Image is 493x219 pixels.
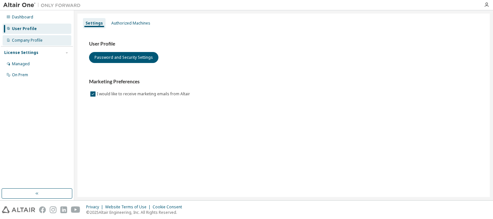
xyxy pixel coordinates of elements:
div: Authorized Machines [111,21,150,26]
div: Website Terms of Use [105,204,153,210]
label: I would like to receive marketing emails from Altair [97,90,191,98]
img: instagram.svg [50,206,56,213]
img: linkedin.svg [60,206,67,213]
div: User Profile [12,26,37,31]
h3: User Profile [89,41,478,47]
div: Cookie Consent [153,204,186,210]
img: Altair One [3,2,84,8]
div: Company Profile [12,38,43,43]
img: youtube.svg [71,206,80,213]
button: Password and Security Settings [89,52,158,63]
p: © 2025 Altair Engineering, Inc. All Rights Reserved. [86,210,186,215]
div: Dashboard [12,15,33,20]
img: facebook.svg [39,206,46,213]
div: On Prem [12,72,28,78]
div: Privacy [86,204,105,210]
div: Managed [12,61,30,67]
h3: Marketing Preferences [89,78,478,85]
div: Settings [86,21,103,26]
img: altair_logo.svg [2,206,35,213]
div: License Settings [4,50,38,55]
